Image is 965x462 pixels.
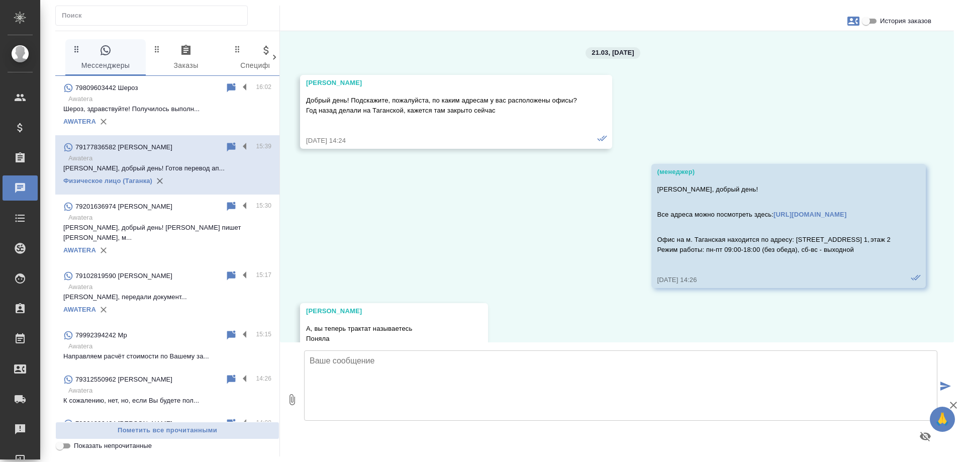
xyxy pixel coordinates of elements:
div: Пометить непрочитанным [225,329,237,341]
div: Пометить непрочитанным [225,82,237,94]
div: Пометить непрочитанным [225,141,237,153]
input: Поиск [62,9,247,23]
button: Удалить привязку [96,114,111,129]
a: Физическое лицо (Таганка) [63,177,152,184]
p: Awatera [68,153,271,163]
p: Добрый день! Подскажите, пожалуйста, по каким адресам у вас расположены офисы? Год назад делали н... [306,96,577,116]
button: Предпросмотр [913,424,937,448]
div: [DATE] 14:24 [306,136,577,146]
span: Заказы [152,44,220,72]
p: [PERSON_NAME], добрый день! [657,184,891,195]
p: 15:39 [256,141,271,151]
div: Пометить непрочитанным [225,374,237,386]
p: Awatera [68,94,271,104]
div: Пометить непрочитанным [225,270,237,282]
div: Пометить непрочитанным [225,418,237,430]
svg: Зажми и перетащи, чтобы поменять порядок вкладок [72,44,81,54]
p: Направляем расчёт стоимости по Вашему за... [63,351,271,361]
span: Показать непрочитанные [74,441,152,451]
p: Все адреса можно посмотреть здесь: [657,210,891,220]
span: Мессенджеры [71,44,140,72]
a: AWATERA [63,118,96,125]
p: 16:02 [256,82,271,92]
p: [PERSON_NAME], добрый день! Готов перевод ап... [63,163,271,173]
svg: Зажми и перетащи, чтобы поменять порядок вкладок [152,44,162,54]
div: 79102819590 [PERSON_NAME]15:17Awatera[PERSON_NAME], передали документ...AWATERA [55,264,279,323]
p: 15:30 [256,201,271,211]
button: 🙏 [930,407,955,432]
div: 79992394242 Мр15:15AwateraНаправляем расчёт стоимости по Вашему за... [55,323,279,367]
p: 14:26 [256,374,271,384]
span: Пометить все прочитанными [61,425,274,436]
a: AWATERA [63,306,96,313]
div: Пометить непрочитанным [225,201,237,213]
p: 79809603442 Шероз [75,83,138,93]
p: Awatera [68,386,271,396]
button: Пометить все прочитанными [55,422,279,439]
div: 79177836582 [PERSON_NAME]15:39Awatera[PERSON_NAME], добрый день! Готов перевод ап...Физическое ли... [55,135,279,195]
p: [PERSON_NAME], передали документ... [63,292,271,302]
p: 79261826434 [PERSON_NAME] [75,419,172,429]
div: [PERSON_NAME] [306,78,577,88]
p: А, вы теперь трактат называетесь Поняла [306,324,453,344]
p: Шероз, здравствуйте! Получилось выполн... [63,104,271,114]
button: Удалить привязку [96,302,111,317]
p: Awatera [68,341,271,351]
p: 79992394242 Мр [75,330,127,340]
p: 79102819590 [PERSON_NAME] [75,271,172,281]
span: История заказов [880,16,931,26]
p: 15:17 [256,270,271,280]
button: Удалить привязку [96,243,111,258]
p: К сожалению, нет, но, если Вы будете пол... [63,396,271,406]
div: 79201636974 [PERSON_NAME]15:30Awatera[PERSON_NAME], добрый день! [PERSON_NAME] пишет [PERSON_NAME... [55,195,279,264]
div: 79312550962 [PERSON_NAME]14:26AwateraК сожалению, нет, но, если Вы будете пол... [55,367,279,412]
button: Заявки [841,9,865,33]
p: 79177836582 [PERSON_NAME] [75,142,172,152]
p: 14:08 [256,418,271,428]
div: [PERSON_NAME] [306,306,453,316]
span: 🙏 [934,409,951,430]
div: [DATE] 14:26 [657,275,891,285]
p: Awatera [68,213,271,223]
a: AWATERA [63,246,96,254]
p: [PERSON_NAME], добрый день! [PERSON_NAME] пишет [PERSON_NAME], м... [63,223,271,243]
div: (менеджер) [657,167,891,177]
p: 79201636974 [PERSON_NAME] [75,202,172,212]
span: Спецификации [232,44,301,72]
div: 79809603442 Шероз16:02AwateraШероз, здравствуйте! Получилось выполн...AWATERA [55,76,279,135]
p: Офис на м. Таганская находится по адресу: [STREET_ADDRESS] 1, этаж 2 Режим работы: пн-пт 09:00-18... [657,235,891,255]
svg: Зажми и перетащи, чтобы поменять порядок вкладок [233,44,242,54]
p: 79312550962 [PERSON_NAME] [75,375,172,385]
p: Awatera [68,282,271,292]
p: 15:15 [256,329,271,339]
p: 21.03, [DATE] [592,48,634,58]
a: [URL][DOMAIN_NAME] [774,211,846,218]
